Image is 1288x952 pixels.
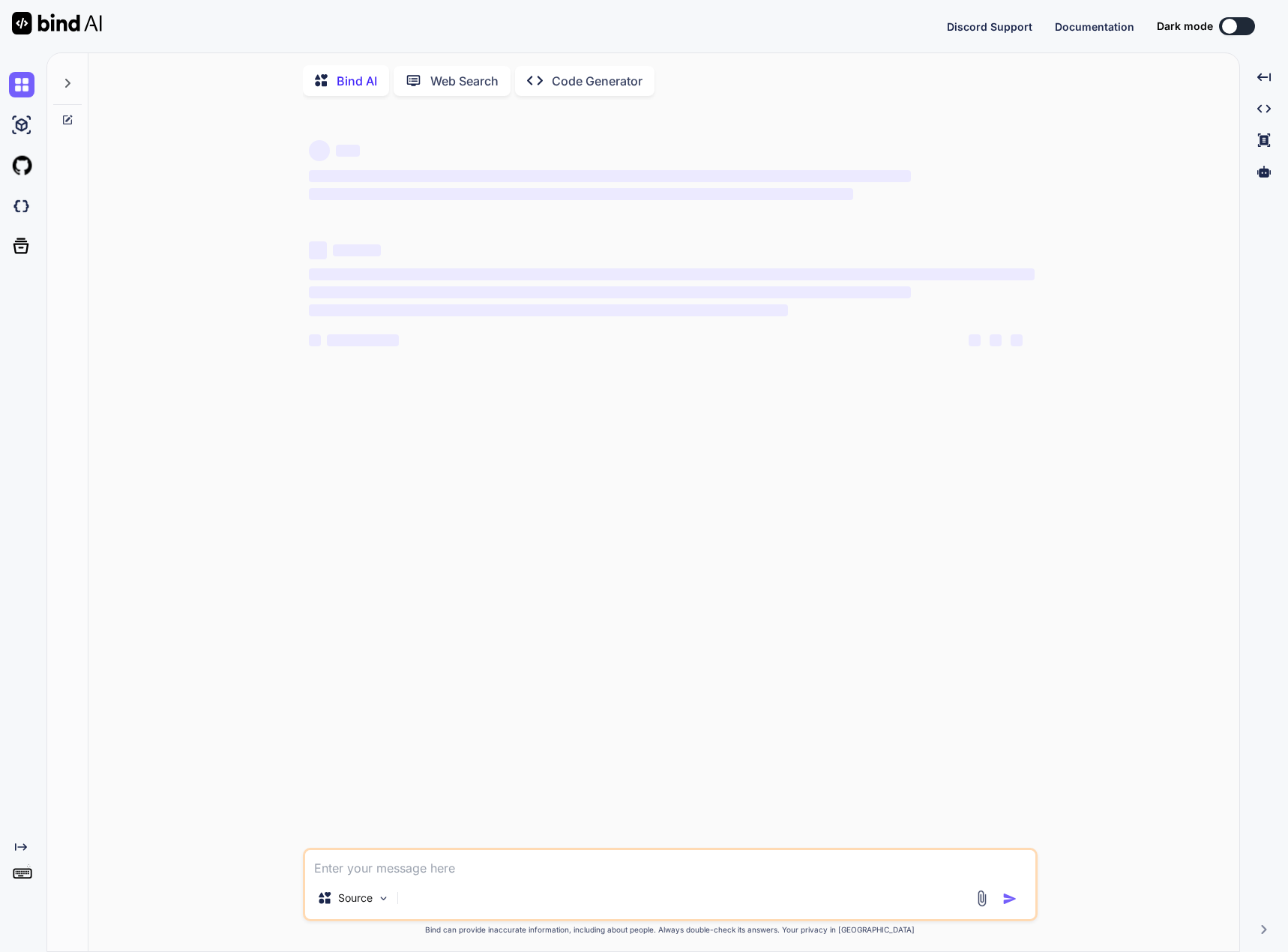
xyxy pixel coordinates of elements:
span: ‌ [309,268,1035,280]
img: githubLight [9,153,34,178]
img: Pick Models [377,892,390,905]
span: ‌ [990,334,1002,346]
button: Discord Support [947,19,1032,34]
span: Discord Support [947,20,1032,33]
span: ‌ [309,286,911,298]
span: ‌ [336,145,360,157]
span: ‌ [1011,334,1023,346]
span: ‌ [969,334,981,346]
button: Documentation [1055,19,1134,34]
p: Bind AI [337,72,377,90]
p: Code Generator [552,72,643,90]
span: ‌ [309,334,321,346]
span: ‌ [327,334,399,346]
span: ‌ [309,304,788,316]
span: ‌ [333,244,381,256]
img: darkCloudIdeIcon [9,193,34,219]
span: Dark mode [1157,19,1213,34]
img: Bind AI [12,12,102,34]
span: ‌ [309,188,853,200]
img: ai-studio [9,112,34,138]
span: ‌ [309,170,911,182]
p: Web Search [430,72,499,90]
img: chat [9,72,34,97]
img: icon [1002,891,1017,906]
span: ‌ [309,140,330,161]
p: Bind can provide inaccurate information, including about people. Always double-check its answers.... [303,924,1038,936]
p: Source [338,891,373,906]
img: attachment [973,890,990,907]
span: ‌ [309,241,327,259]
span: Documentation [1055,20,1134,33]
